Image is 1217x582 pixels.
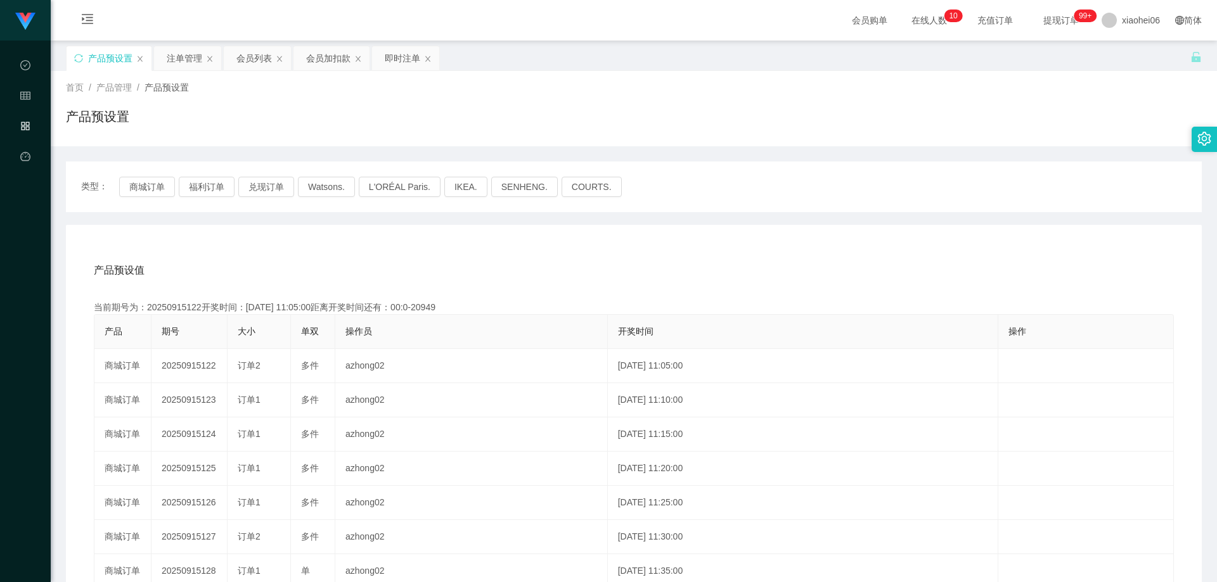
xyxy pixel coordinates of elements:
span: 订单2 [238,360,261,370]
span: 订单1 [238,463,261,473]
i: 图标: close [276,55,283,63]
span: 单 [301,566,310,576]
sup: 10 [944,9,962,22]
td: 20250915127 [151,520,228,554]
span: 多件 [301,531,319,541]
td: azhong02 [335,452,608,486]
i: 图标: appstore-o [20,115,30,141]
td: 商城订单 [94,349,151,383]
span: 订单2 [238,531,261,541]
td: [DATE] 11:15:00 [608,417,998,452]
span: 单双 [301,326,319,336]
span: 会员管理 [20,91,30,204]
td: azhong02 [335,486,608,520]
div: 即时注单 [385,46,420,70]
td: azhong02 [335,383,608,417]
p: 1 [949,9,953,22]
span: / [89,82,91,92]
i: 图标: setting [1197,132,1211,146]
p: 0 [953,9,958,22]
span: 订单1 [238,429,261,439]
i: 图标: unlock [1190,51,1202,63]
div: 产品预设置 [88,46,132,70]
td: 商城订单 [94,486,151,520]
div: 会员列表 [236,46,272,70]
span: 期号 [162,326,179,336]
td: 商城订单 [94,520,151,554]
div: 当前期号为：20250915122开奖时间：[DATE] 11:05:00距离开奖时间还有：00:0-20949 [94,301,1174,314]
span: 多件 [301,395,319,405]
span: 数据中心 [20,61,30,174]
a: 图标: dashboard平台首页 [20,144,30,272]
i: 图标: sync [74,54,83,63]
span: 产品管理 [20,122,30,234]
span: 订单1 [238,395,261,405]
span: 订单1 [238,497,261,507]
i: 图标: table [20,85,30,110]
sup: 1207 [1074,9,1097,22]
span: 操作 [1008,326,1026,336]
span: 开奖时间 [618,326,654,336]
td: [DATE] 11:25:00 [608,486,998,520]
i: 图标: global [1175,16,1184,25]
button: 商城订单 [119,177,175,197]
td: azhong02 [335,349,608,383]
span: 多件 [301,429,319,439]
span: / [137,82,139,92]
span: 多件 [301,360,319,370]
td: azhong02 [335,520,608,554]
i: 图标: close [206,55,214,63]
span: 大小 [238,326,255,336]
td: 20250915123 [151,383,228,417]
span: 产品预设值 [94,263,145,278]
span: 订单1 [238,566,261,576]
span: 多件 [301,463,319,473]
td: 商城订单 [94,452,151,486]
button: L'ORÉAL Paris. [359,177,441,197]
td: 20250915126 [151,486,228,520]
div: 会员加扣款 [306,46,351,70]
td: [DATE] 11:30:00 [608,520,998,554]
span: 类型： [81,177,119,197]
span: 产品 [105,326,122,336]
i: 图标: close [424,55,432,63]
span: 产品预设置 [145,82,189,92]
button: 福利订单 [179,177,235,197]
button: SENHENG. [491,177,558,197]
td: [DATE] 11:05:00 [608,349,998,383]
span: 多件 [301,497,319,507]
i: 图标: close [354,55,362,63]
span: 首页 [66,82,84,92]
button: Watsons. [298,177,355,197]
span: 充值订单 [971,16,1019,25]
span: 提现订单 [1037,16,1085,25]
button: IKEA. [444,177,487,197]
td: 20250915125 [151,452,228,486]
i: 图标: menu-unfold [66,1,109,41]
img: logo.9652507e.png [15,13,35,30]
span: 操作员 [345,326,372,336]
button: 兑现订单 [238,177,294,197]
td: 20250915124 [151,417,228,452]
td: [DATE] 11:20:00 [608,452,998,486]
td: azhong02 [335,417,608,452]
td: [DATE] 11:10:00 [608,383,998,417]
td: 20250915122 [151,349,228,383]
h1: 产品预设置 [66,107,129,126]
span: 在线人数 [905,16,953,25]
i: 图标: check-circle-o [20,54,30,80]
i: 图标: close [136,55,144,63]
button: COURTS. [562,177,622,197]
span: 产品管理 [96,82,132,92]
td: 商城订单 [94,417,151,452]
td: 商城订单 [94,383,151,417]
div: 注单管理 [167,46,202,70]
